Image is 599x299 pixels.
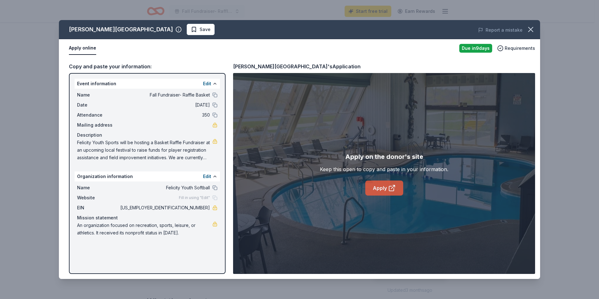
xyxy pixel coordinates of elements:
div: Copy and paste your information: [69,62,226,71]
span: Mailing address [77,121,119,129]
a: Apply [365,181,403,196]
div: [PERSON_NAME][GEOGRAPHIC_DATA]'s Application [233,62,361,71]
button: Requirements [497,45,535,52]
span: Save [200,26,211,33]
span: An organization focused on recreation, sports, leisure, or athletics. It received its nonprofit s... [77,222,212,237]
span: Attendance [77,111,119,119]
div: Event information [75,79,220,89]
span: Felicity Youth Sports will be hosting a Basket Raffle Fundraiser at an upcoming local festival to... [77,139,212,161]
span: Name [77,184,119,191]
button: Edit [203,173,211,180]
span: EIN [77,204,119,212]
button: Report a mistake [478,26,523,34]
span: Fall Fundraiser- Raffle Basket [119,91,210,99]
button: Edit [203,80,211,87]
span: Website [77,194,119,202]
span: 350 [119,111,210,119]
span: Date [77,101,119,109]
div: Keep this open to copy and paste in your information. [320,165,448,173]
div: Organization information [75,171,220,181]
span: Fill in using "Edit" [179,195,210,200]
span: Requirements [505,45,535,52]
span: [DATE] [119,101,210,109]
div: Description [77,131,217,139]
span: [US_EMPLOYER_IDENTIFICATION_NUMBER] [119,204,210,212]
div: Mission statement [77,214,217,222]
button: Save [187,24,215,35]
span: Felicity Youth Softball [119,184,210,191]
span: Name [77,91,119,99]
div: Apply on the donor's site [345,152,423,162]
div: Due in 9 days [459,44,492,53]
div: [PERSON_NAME][GEOGRAPHIC_DATA] [69,24,173,34]
button: Apply online [69,42,96,55]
